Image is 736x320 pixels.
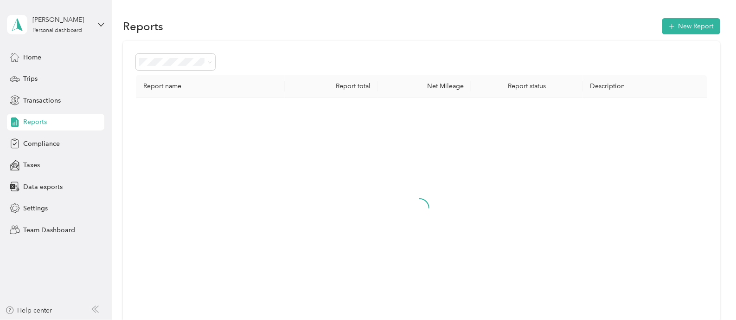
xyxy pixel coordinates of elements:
[32,15,90,25] div: [PERSON_NAME]
[285,75,378,98] th: Report total
[583,75,707,98] th: Description
[123,21,163,31] h1: Reports
[23,182,63,192] span: Data exports
[23,160,40,170] span: Taxes
[378,75,471,98] th: Net Mileage
[23,225,75,235] span: Team Dashboard
[23,203,48,213] span: Settings
[684,268,736,320] iframe: Everlance-gr Chat Button Frame
[32,28,82,33] div: Personal dashboard
[479,82,576,90] div: Report status
[5,306,52,315] button: Help center
[662,18,720,34] button: New Report
[23,139,60,149] span: Compliance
